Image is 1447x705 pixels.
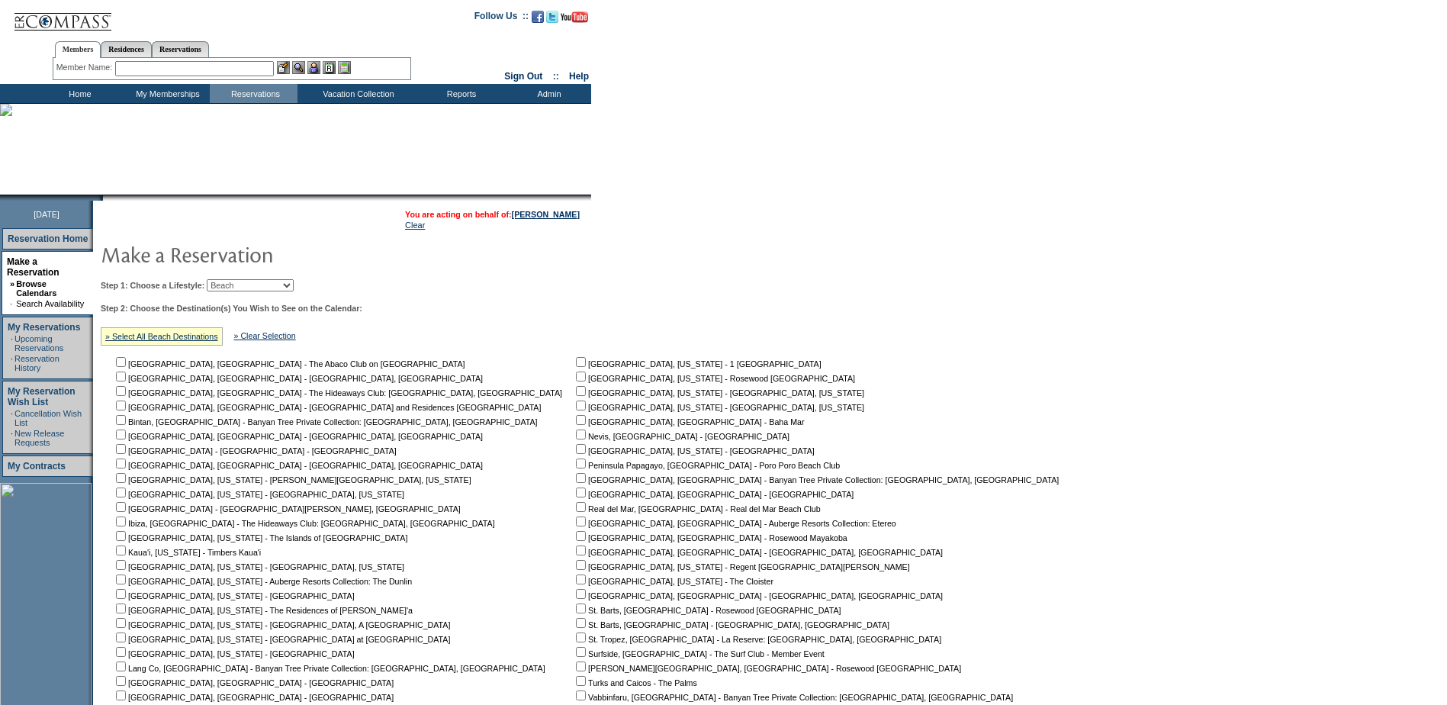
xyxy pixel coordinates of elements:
[34,210,59,219] span: [DATE]
[573,620,889,629] nobr: St. Barts, [GEOGRAPHIC_DATA] - [GEOGRAPHIC_DATA], [GEOGRAPHIC_DATA]
[113,606,413,615] nobr: [GEOGRAPHIC_DATA], [US_STATE] - The Residences of [PERSON_NAME]'a
[113,664,545,673] nobr: Lang Co, [GEOGRAPHIC_DATA] - Banyan Tree Private Collection: [GEOGRAPHIC_DATA], [GEOGRAPHIC_DATA]
[113,403,541,412] nobr: [GEOGRAPHIC_DATA], [GEOGRAPHIC_DATA] - [GEOGRAPHIC_DATA] and Residences [GEOGRAPHIC_DATA]
[103,195,105,201] img: blank.gif
[113,490,404,499] nobr: [GEOGRAPHIC_DATA], [US_STATE] - [GEOGRAPHIC_DATA], [US_STATE]
[98,195,103,201] img: promoShadowLeftCorner.gif
[7,256,59,278] a: Make a Reservation
[101,281,204,290] b: Step 1: Choose a Lifestyle:
[113,504,461,513] nobr: [GEOGRAPHIC_DATA] - [GEOGRAPHIC_DATA][PERSON_NAME], [GEOGRAPHIC_DATA]
[561,11,588,23] img: Subscribe to our YouTube Channel
[113,475,471,484] nobr: [GEOGRAPHIC_DATA], [US_STATE] - [PERSON_NAME][GEOGRAPHIC_DATA], [US_STATE]
[503,84,591,103] td: Admin
[113,374,483,383] nobr: [GEOGRAPHIC_DATA], [GEOGRAPHIC_DATA] - [GEOGRAPHIC_DATA], [GEOGRAPHIC_DATA]
[573,388,864,398] nobr: [GEOGRAPHIC_DATA], [US_STATE] - [GEOGRAPHIC_DATA], [US_STATE]
[113,446,397,456] nobr: [GEOGRAPHIC_DATA] - [GEOGRAPHIC_DATA] - [GEOGRAPHIC_DATA]
[113,359,465,369] nobr: [GEOGRAPHIC_DATA], [GEOGRAPHIC_DATA] - The Abaco Club on [GEOGRAPHIC_DATA]
[101,41,152,57] a: Residences
[573,678,697,687] nobr: Turks and Caicos - The Palms
[573,577,773,586] nobr: [GEOGRAPHIC_DATA], [US_STATE] - The Cloister
[113,533,407,542] nobr: [GEOGRAPHIC_DATA], [US_STATE] - The Islands of [GEOGRAPHIC_DATA]
[573,591,943,600] nobr: [GEOGRAPHIC_DATA], [GEOGRAPHIC_DATA] - [GEOGRAPHIC_DATA], [GEOGRAPHIC_DATA]
[573,490,854,499] nobr: [GEOGRAPHIC_DATA], [GEOGRAPHIC_DATA] - [GEOGRAPHIC_DATA]
[573,504,821,513] nobr: Real del Mar, [GEOGRAPHIC_DATA] - Real del Mar Beach Club
[113,620,450,629] nobr: [GEOGRAPHIC_DATA], [US_STATE] - [GEOGRAPHIC_DATA], A [GEOGRAPHIC_DATA]
[113,548,261,557] nobr: Kaua'i, [US_STATE] - Timbers Kaua'i
[504,71,542,82] a: Sign Out
[553,71,559,82] span: ::
[210,84,297,103] td: Reservations
[113,432,483,441] nobr: [GEOGRAPHIC_DATA], [GEOGRAPHIC_DATA] - [GEOGRAPHIC_DATA], [GEOGRAPHIC_DATA]
[338,61,351,74] img: b_calculator.gif
[532,15,544,24] a: Become our fan on Facebook
[11,429,13,447] td: ·
[573,359,822,369] nobr: [GEOGRAPHIC_DATA], [US_STATE] - 1 [GEOGRAPHIC_DATA]
[14,334,63,352] a: Upcoming Reservations
[14,409,82,427] a: Cancellation Wish List
[11,409,13,427] td: ·
[113,693,394,702] nobr: [GEOGRAPHIC_DATA], [GEOGRAPHIC_DATA] - [GEOGRAPHIC_DATA]
[234,331,296,340] a: » Clear Selection
[573,432,789,441] nobr: Nevis, [GEOGRAPHIC_DATA] - [GEOGRAPHIC_DATA]
[14,354,59,372] a: Reservation History
[546,15,558,24] a: Follow us on Twitter
[573,548,943,557] nobr: [GEOGRAPHIC_DATA], [GEOGRAPHIC_DATA] - [GEOGRAPHIC_DATA], [GEOGRAPHIC_DATA]
[113,678,394,687] nobr: [GEOGRAPHIC_DATA], [GEOGRAPHIC_DATA] - [GEOGRAPHIC_DATA]
[101,304,362,313] b: Step 2: Choose the Destination(s) You Wish to See on the Calendar:
[152,41,209,57] a: Reservations
[474,9,529,27] td: Follow Us ::
[8,461,66,472] a: My Contracts
[532,11,544,23] img: Become our fan on Facebook
[10,299,14,308] td: ·
[105,332,218,341] a: » Select All Beach Destinations
[113,577,412,586] nobr: [GEOGRAPHIC_DATA], [US_STATE] - Auberge Resorts Collection: The Dunlin
[573,533,847,542] nobr: [GEOGRAPHIC_DATA], [GEOGRAPHIC_DATA] - Rosewood Mayakoba
[113,562,404,571] nobr: [GEOGRAPHIC_DATA], [US_STATE] - [GEOGRAPHIC_DATA], [US_STATE]
[16,299,84,308] a: Search Availability
[323,61,336,74] img: Reservations
[573,461,840,470] nobr: Peninsula Papagayo, [GEOGRAPHIC_DATA] - Poro Poro Beach Club
[113,461,483,470] nobr: [GEOGRAPHIC_DATA], [GEOGRAPHIC_DATA] - [GEOGRAPHIC_DATA], [GEOGRAPHIC_DATA]
[573,693,1013,702] nobr: Vabbinfaru, [GEOGRAPHIC_DATA] - Banyan Tree Private Collection: [GEOGRAPHIC_DATA], [GEOGRAPHIC_DATA]
[113,417,538,427] nobr: Bintan, [GEOGRAPHIC_DATA] - Banyan Tree Private Collection: [GEOGRAPHIC_DATA], [GEOGRAPHIC_DATA]
[113,635,450,644] nobr: [GEOGRAPHIC_DATA], [US_STATE] - [GEOGRAPHIC_DATA] at [GEOGRAPHIC_DATA]
[101,239,406,269] img: pgTtlMakeReservation.gif
[573,649,825,658] nobr: Surfside, [GEOGRAPHIC_DATA] - The Surf Club - Member Event
[573,446,815,456] nobr: [GEOGRAPHIC_DATA], [US_STATE] - [GEOGRAPHIC_DATA]
[8,322,80,333] a: My Reservations
[405,221,425,230] a: Clear
[573,562,910,571] nobr: [GEOGRAPHIC_DATA], [US_STATE] - Regent [GEOGRAPHIC_DATA][PERSON_NAME]
[55,41,101,58] a: Members
[573,475,1059,484] nobr: [GEOGRAPHIC_DATA], [GEOGRAPHIC_DATA] - Banyan Tree Private Collection: [GEOGRAPHIC_DATA], [GEOGRA...
[11,334,13,352] td: ·
[113,591,355,600] nobr: [GEOGRAPHIC_DATA], [US_STATE] - [GEOGRAPHIC_DATA]
[573,606,841,615] nobr: St. Barts, [GEOGRAPHIC_DATA] - Rosewood [GEOGRAPHIC_DATA]
[113,649,355,658] nobr: [GEOGRAPHIC_DATA], [US_STATE] - [GEOGRAPHIC_DATA]
[573,664,961,673] nobr: [PERSON_NAME][GEOGRAPHIC_DATA], [GEOGRAPHIC_DATA] - Rosewood [GEOGRAPHIC_DATA]
[561,15,588,24] a: Subscribe to our YouTube Channel
[113,388,562,398] nobr: [GEOGRAPHIC_DATA], [GEOGRAPHIC_DATA] - The Hideaways Club: [GEOGRAPHIC_DATA], [GEOGRAPHIC_DATA]
[573,403,864,412] nobr: [GEOGRAPHIC_DATA], [US_STATE] - [GEOGRAPHIC_DATA], [US_STATE]
[8,386,76,407] a: My Reservation Wish List
[297,84,416,103] td: Vacation Collection
[14,429,64,447] a: New Release Requests
[573,635,941,644] nobr: St. Tropez, [GEOGRAPHIC_DATA] - La Reserve: [GEOGRAPHIC_DATA], [GEOGRAPHIC_DATA]
[292,61,305,74] img: View
[10,279,14,288] b: »
[573,417,804,427] nobr: [GEOGRAPHIC_DATA], [GEOGRAPHIC_DATA] - Baha Mar
[113,519,495,528] nobr: Ibiza, [GEOGRAPHIC_DATA] - The Hideaways Club: [GEOGRAPHIC_DATA], [GEOGRAPHIC_DATA]
[16,279,56,298] a: Browse Calendars
[11,354,13,372] td: ·
[573,374,855,383] nobr: [GEOGRAPHIC_DATA], [US_STATE] - Rosewood [GEOGRAPHIC_DATA]
[307,61,320,74] img: Impersonate
[405,210,580,219] span: You are acting on behalf of:
[512,210,580,219] a: [PERSON_NAME]
[8,233,88,244] a: Reservation Home
[573,519,896,528] nobr: [GEOGRAPHIC_DATA], [GEOGRAPHIC_DATA] - Auberge Resorts Collection: Etereo
[56,61,115,74] div: Member Name:
[546,11,558,23] img: Follow us on Twitter
[569,71,589,82] a: Help
[34,84,122,103] td: Home
[416,84,503,103] td: Reports
[122,84,210,103] td: My Memberships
